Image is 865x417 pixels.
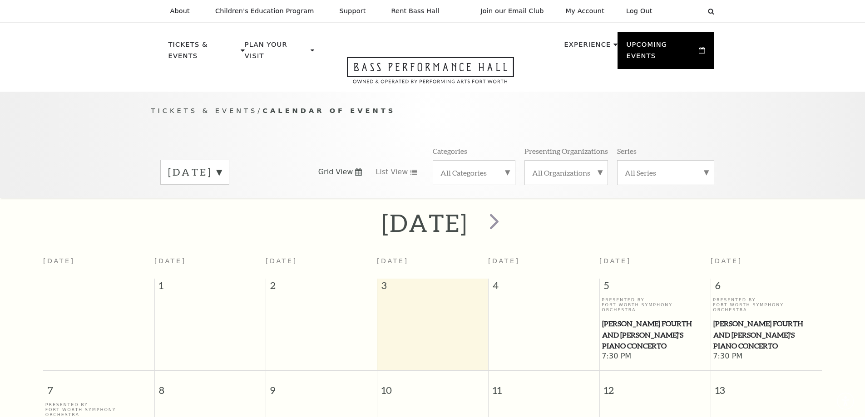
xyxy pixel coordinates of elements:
[168,165,222,179] label: [DATE]
[376,167,408,177] span: List View
[713,318,819,352] span: [PERSON_NAME] Fourth and [PERSON_NAME]'s Piano Concerto
[262,107,395,114] span: Calendar of Events
[711,279,822,297] span: 6
[489,371,599,402] span: 11
[266,279,377,297] span: 2
[377,279,488,297] span: 3
[617,146,637,156] p: Series
[433,146,467,156] p: Categories
[245,39,308,67] p: Plan Your Visit
[340,7,366,15] p: Support
[440,168,508,177] label: All Categories
[391,7,440,15] p: Rent Bass Hall
[627,39,697,67] p: Upcoming Events
[155,371,266,402] span: 8
[488,257,520,265] span: [DATE]
[215,7,314,15] p: Children's Education Program
[711,257,742,265] span: [DATE]
[168,39,239,67] p: Tickets & Events
[532,168,600,177] label: All Organizations
[713,297,820,313] p: Presented By Fort Worth Symphony Orchestra
[489,279,599,297] span: 4
[155,279,266,297] span: 1
[564,39,611,55] p: Experience
[602,318,708,352] span: [PERSON_NAME] Fourth and [PERSON_NAME]'s Piano Concerto
[382,208,468,237] h2: [DATE]
[43,252,154,279] th: [DATE]
[600,371,711,402] span: 12
[43,371,154,402] span: 7
[377,257,409,265] span: [DATE]
[600,279,711,297] span: 5
[377,371,488,402] span: 10
[713,352,820,362] span: 7:30 PM
[602,352,708,362] span: 7:30 PM
[711,371,822,402] span: 13
[151,107,258,114] span: Tickets & Events
[318,167,353,177] span: Grid View
[266,257,297,265] span: [DATE]
[154,257,186,265] span: [DATE]
[599,257,631,265] span: [DATE]
[170,7,190,15] p: About
[667,7,699,15] select: Select:
[602,297,708,313] p: Presented By Fort Worth Symphony Orchestra
[476,207,509,239] button: next
[266,371,377,402] span: 9
[524,146,608,156] p: Presenting Organizations
[625,168,707,177] label: All Series
[151,105,714,117] p: /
